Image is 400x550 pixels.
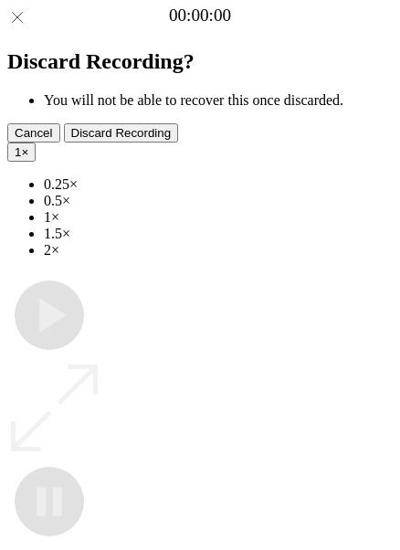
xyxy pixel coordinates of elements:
[7,143,36,162] button: 1×
[44,242,393,259] li: 2×
[7,49,393,74] h2: Discard Recording?
[7,123,60,143] button: Cancel
[44,226,393,242] li: 1.5×
[44,209,393,226] li: 1×
[15,145,21,159] span: 1
[44,176,393,193] li: 0.25×
[44,193,393,209] li: 0.5×
[64,123,179,143] button: Discard Recording
[44,92,393,109] li: You will not be able to recover this once discarded.
[169,5,231,26] a: 00:00:00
